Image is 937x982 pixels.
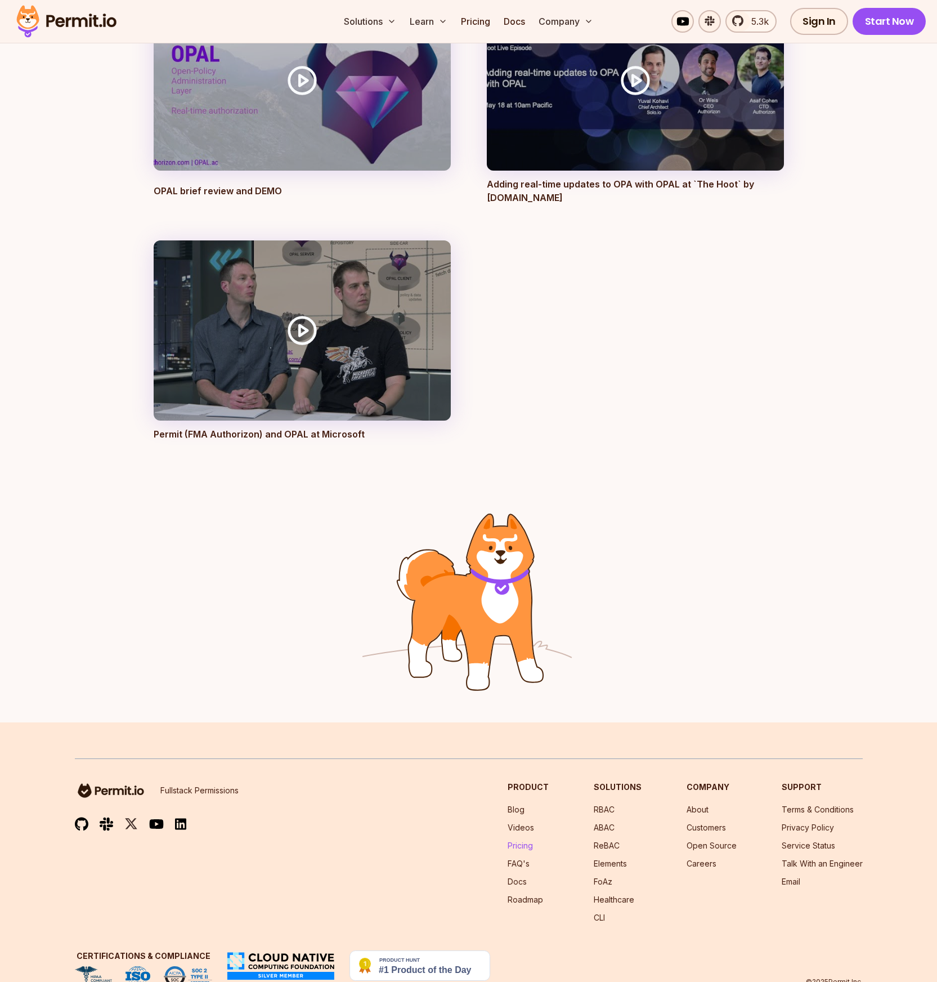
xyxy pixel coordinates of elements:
a: Careers [687,859,716,868]
button: Solutions [339,10,401,33]
a: Customers [687,823,726,832]
a: Blog [508,805,524,814]
img: github [75,817,88,831]
button: Company [534,10,598,33]
a: Pricing [508,841,533,850]
img: Permit logo [11,2,122,41]
button: Learn [405,10,452,33]
a: Email [782,877,800,886]
a: ReBAC [594,841,620,850]
a: Talk With an Engineer [782,859,863,868]
a: Sign In [790,8,848,35]
a: About [687,805,709,814]
a: Docs [508,877,527,886]
p: Adding real-time updates to OPA with OPAL at `The Hoot` by [DOMAIN_NAME] [487,177,784,204]
img: Permit.io - Never build permissions again | Product Hunt [349,950,490,981]
a: Open Source [687,841,737,850]
img: twitter [124,817,138,831]
a: CLI [594,913,605,922]
a: FoAz [594,877,612,886]
img: linkedin [175,818,186,831]
a: RBAC [594,805,615,814]
a: FAQ's [508,859,530,868]
h3: Company [687,782,737,793]
a: Elements [594,859,627,868]
a: Service Status [782,841,835,850]
img: slack [100,816,113,832]
a: Privacy Policy [782,823,834,832]
p: Permit (FMA Authorizon) and OPAL at Microsoft [154,427,451,441]
h3: Solutions [594,782,642,793]
h3: Support [782,782,863,793]
a: ABAC [594,823,615,832]
a: Pricing [456,10,495,33]
p: Fullstack Permissions [160,785,239,796]
h3: Certifications & Compliance [75,950,212,962]
a: 5.3k [725,10,777,33]
a: Videos [508,823,534,832]
img: logo [75,782,147,800]
a: Docs [499,10,530,33]
a: Healthcare [594,895,634,904]
img: youtube [149,818,164,831]
h3: Product [508,782,549,793]
a: Start Now [853,8,926,35]
p: OPAL brief review and DEMO [154,184,451,204]
span: 5.3k [745,15,769,28]
a: Roadmap [508,895,543,904]
a: Terms & Conditions [782,805,854,814]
